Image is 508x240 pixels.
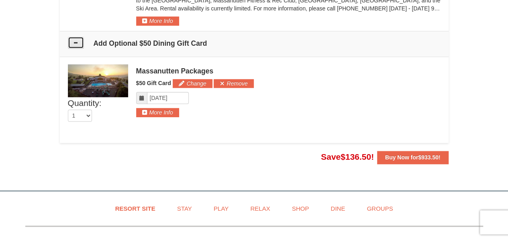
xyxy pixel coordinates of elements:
img: 6619879-1.jpg [68,64,128,97]
span: Save ! [321,152,374,161]
a: Dine [320,199,355,218]
button: Buy Now for$933.50! [377,151,449,164]
a: Play [204,199,239,218]
button: More Info [136,108,179,117]
button: Remove [214,79,253,88]
span: Quantity: [68,98,102,108]
span: $136.50 [341,152,371,161]
span: $50 Gift Card [136,80,171,86]
a: Stay [167,199,202,218]
strong: Buy Now for ! [385,154,441,161]
a: Groups [357,199,403,218]
span: $933.50 [418,154,439,161]
button: More Info [136,16,179,25]
div: Massanutten Packages [136,67,441,75]
a: Shop [282,199,319,218]
button: Change [173,79,212,88]
a: Resort Site [105,199,165,218]
a: Relax [240,199,280,218]
h4: Add Optional $50 Dining Gift Card [68,39,441,47]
